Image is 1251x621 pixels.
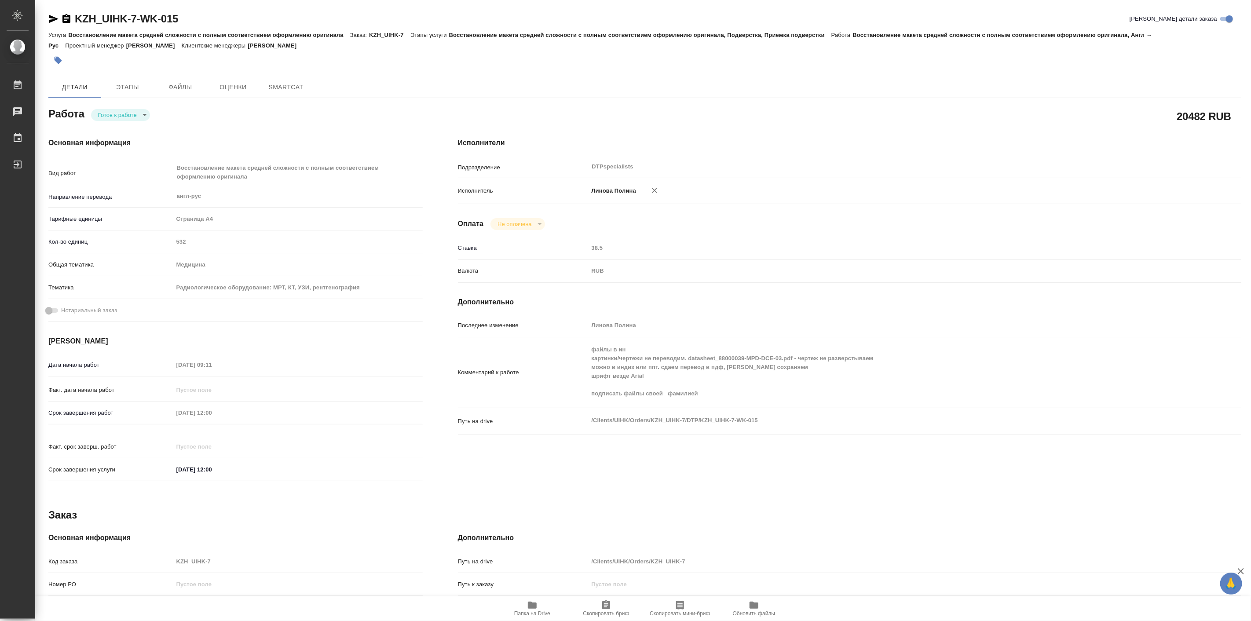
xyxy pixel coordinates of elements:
p: Последнее изменение [458,321,589,330]
button: Не оплачена [495,220,534,228]
div: Радиологическое оборудование: МРТ, КТ, УЗИ, рентгенография [173,280,423,295]
span: Файлы [159,82,201,93]
p: Комментарий к работе [458,368,589,377]
input: Пустое поле [173,555,423,568]
p: [PERSON_NAME] [248,42,303,49]
span: [PERSON_NAME] детали заказа [1130,15,1217,23]
span: Обновить файлы [733,610,775,617]
a: KZH_UIHK-7-WK-015 [75,13,178,25]
input: Пустое поле [173,235,423,248]
span: SmartCat [265,82,307,93]
p: Ставка [458,244,589,252]
input: Пустое поле [173,406,250,419]
span: Папка на Drive [514,610,550,617]
input: Пустое поле [173,578,423,591]
input: Пустое поле [589,319,1176,332]
input: Пустое поле [589,241,1176,254]
textarea: файлы в ин картинки/чертежи не переводим. datasheet_88000039-MPD-DCE-03.pdf - чертеж не разверсты... [589,342,1176,401]
button: Папка на Drive [495,596,569,621]
p: Факт. дата начала работ [48,386,173,395]
p: Заказ: [350,32,369,38]
span: Оценки [212,82,254,93]
input: ✎ Введи что-нибудь [173,463,250,476]
p: Работа [831,32,853,38]
p: Факт. срок заверш. работ [48,442,173,451]
button: Обновить файлы [717,596,791,621]
button: Скопировать мини-бриф [643,596,717,621]
button: 🙏 [1220,573,1242,595]
p: Код заказа [48,557,173,566]
div: Страница А4 [173,212,423,226]
h2: 20482 RUB [1177,109,1231,124]
p: Путь на drive [458,417,589,426]
p: Кол-во единиц [48,237,173,246]
button: Добавить тэг [48,51,68,70]
div: RUB [589,263,1176,278]
span: Скопировать мини-бриф [650,610,710,617]
p: Общая тематика [48,260,173,269]
p: [PERSON_NAME] [126,42,182,49]
div: Медицина [173,257,423,272]
h4: Основная информация [48,533,423,543]
p: Вид работ [48,169,173,178]
p: Направление перевода [48,193,173,201]
button: Готов к работе [95,111,139,119]
p: Путь к заказу [458,580,589,589]
span: Этапы [106,82,149,93]
p: Срок завершения работ [48,409,173,417]
h2: Заказ [48,508,77,522]
p: Валюта [458,267,589,275]
span: Скопировать бриф [583,610,629,617]
p: Услуга [48,32,68,38]
div: Готов к работе [91,109,150,121]
p: Линова Полина [589,186,636,195]
input: Пустое поле [589,578,1176,591]
p: Дата начала работ [48,361,173,369]
button: Скопировать бриф [569,596,643,621]
p: Тарифные единицы [48,215,173,223]
button: Удалить исполнителя [645,181,664,200]
div: Готов к работе [490,218,545,230]
input: Пустое поле [173,358,250,371]
textarea: /Clients/UIHK/Orders/KZH_UIHK-7/DTP/KZH_UIHK-7-WK-015 [589,413,1176,428]
p: Восстановление макета средней сложности с полным соответствием оформлению оригинала, Подверстка, ... [449,32,831,38]
input: Пустое поле [173,384,250,396]
h2: Работа [48,105,84,121]
h4: Оплата [458,219,484,229]
p: Срок завершения услуги [48,465,173,474]
h4: Дополнительно [458,533,1241,543]
button: Скопировать ссылку для ЯМессенджера [48,14,59,24]
input: Пустое поле [173,440,250,453]
p: KZH_UIHK-7 [369,32,410,38]
button: Скопировать ссылку [61,14,72,24]
p: Проектный менеджер [65,42,126,49]
span: Детали [54,82,96,93]
p: Этапы услуги [410,32,449,38]
p: Восстановление макета средней сложности с полным соответствием оформлению оригинала [68,32,350,38]
p: Клиентские менеджеры [182,42,248,49]
h4: Дополнительно [458,297,1241,307]
p: Подразделение [458,163,589,172]
p: Тематика [48,283,173,292]
h4: Основная информация [48,138,423,148]
h4: [PERSON_NAME] [48,336,423,347]
input: Пустое поле [589,555,1176,568]
p: Исполнитель [458,186,589,195]
p: Путь на drive [458,557,589,566]
p: Номер РО [48,580,173,589]
h4: Исполнители [458,138,1241,148]
span: 🙏 [1224,574,1239,593]
span: Нотариальный заказ [61,306,117,315]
